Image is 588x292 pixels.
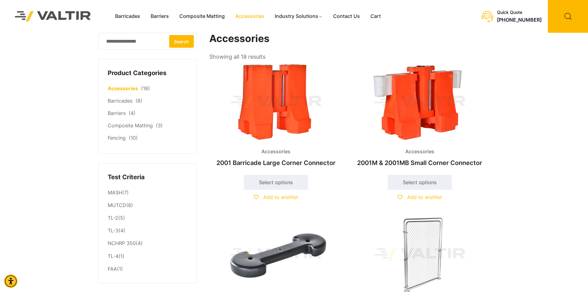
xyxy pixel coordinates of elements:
div: Quick Quote [497,10,542,15]
h4: Test Criteria [108,173,187,182]
a: Barricades [108,98,132,104]
a: TL-3 [108,227,119,234]
img: Valtir Rentals [7,3,99,29]
span: (10) [129,135,138,141]
a: TL-4 [108,253,119,259]
a: Barricades [110,12,145,21]
a: Composite Matting [108,122,153,129]
a: NCHRP 350 [108,240,136,246]
a: Contact Us [328,12,365,21]
a: MASH [108,189,122,196]
p: Showing all 18 results [209,52,265,62]
li: (4) [108,237,187,250]
a: Select options for “2001M & 2001MB Small Corner Connector” [388,175,452,190]
input: Search for: [98,33,197,50]
a: Cart [365,12,386,21]
span: Add to wishlist [263,194,298,200]
a: FAA [108,266,117,272]
span: (8) [136,98,142,104]
a: call (888) 496-3625 [497,17,542,23]
h4: Product Categories [108,69,187,78]
h2: 2001 Barricade Large Corner Connector [209,156,343,170]
a: Fencing [108,135,126,141]
a: MUTCD [108,202,126,208]
li: (5) [108,212,187,225]
a: Accessories [108,85,138,91]
button: Search [169,35,194,48]
h2: 2001M & 2001MB Small Corner Connector [353,156,486,170]
a: TL-2 [108,215,118,221]
a: Composite Matting [174,12,230,21]
a: Accessories2001M & 2001MB Small Corner Connector [353,62,486,170]
li: (7) [108,186,187,199]
a: Add to wishlist [254,194,298,200]
a: Accessories2001 Barricade Large Corner Connector [209,62,343,170]
li: (1) [108,250,187,263]
a: Select options for “2001 Barricade Large Corner Connector” [244,175,308,190]
a: Barriers [108,110,126,116]
a: Barriers [145,12,174,21]
a: Accessories [230,12,269,21]
li: (1) [108,263,187,274]
span: Add to wishlist [407,194,442,200]
span: (3) [156,122,163,129]
li: (4) [108,225,187,237]
a: Add to wishlist [398,194,442,200]
h1: Accessories [209,33,487,45]
li: (6) [108,199,187,212]
span: Accessories [401,147,439,156]
span: (4) [129,110,136,116]
span: Accessories [257,147,295,156]
div: Accessibility Menu [4,274,18,288]
span: (18) [141,85,150,91]
a: Industry Solutions [269,12,328,21]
